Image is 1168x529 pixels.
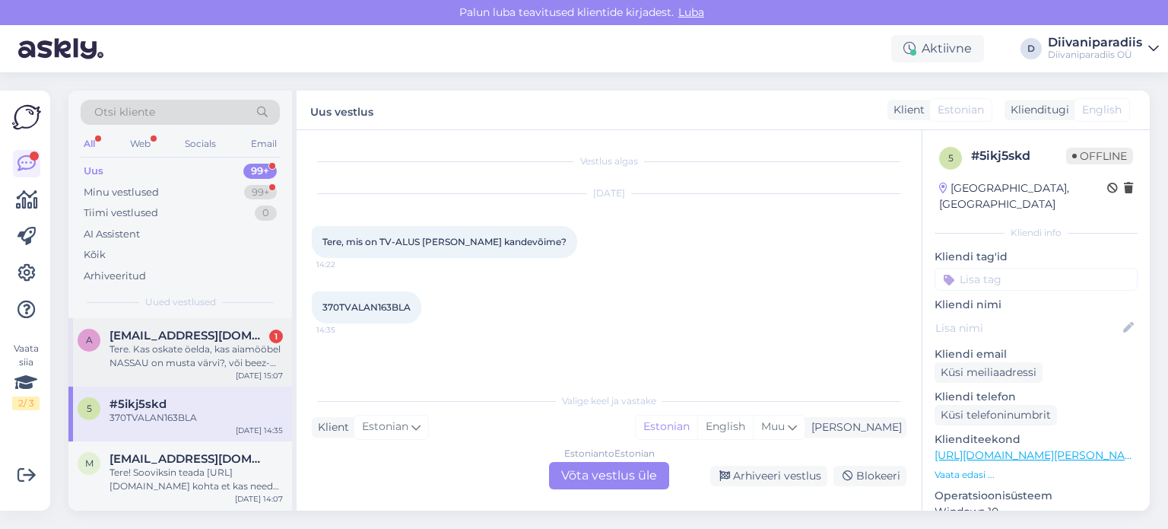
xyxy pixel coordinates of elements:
[109,329,268,343] span: annelykents@hot.ee
[87,403,92,414] span: 5
[833,466,906,486] div: Blokeeri
[971,147,1066,165] div: # 5ikj5skd
[109,343,283,370] div: Tere. Kas oskate öelda, kas aiamööbel NASSAU on musta värvi?, või beez-must,,
[81,134,98,154] div: All
[312,155,906,168] div: Vestlus algas
[935,504,1138,520] p: Windows 10
[935,346,1138,362] p: Kliendi email
[636,416,697,438] div: Estonian
[109,411,283,425] div: 370TVALAN163BLA
[549,462,669,489] div: Võta vestlus üle
[935,249,1138,265] p: Kliendi tag'id
[12,397,40,410] div: 2 / 3
[312,419,349,435] div: Klient
[312,394,906,408] div: Valige keel ja vastake
[127,134,154,154] div: Web
[84,164,103,179] div: Uus
[935,226,1138,240] div: Kliendi info
[935,268,1138,291] input: Lisa tag
[1048,49,1142,61] div: Diivaniparadiis OÜ
[86,334,93,346] span: a
[674,5,709,19] span: Luba
[109,397,167,411] span: #5ikj5skd
[935,362,1043,383] div: Küsi meiliaadressi
[1082,102,1122,118] span: English
[244,185,277,200] div: 99+
[109,452,268,466] span: marilintuisk@hotmail.com
[1048,37,1142,49] div: Diivaniparadiis
[269,330,283,343] div: 1
[805,419,902,435] div: [PERSON_NAME]
[935,488,1138,504] p: Operatsioonisüsteem
[761,419,785,433] span: Muu
[1066,148,1133,164] span: Offline
[891,35,984,62] div: Aktiivne
[322,236,567,247] span: Tere, mis on TV-ALUS [PERSON_NAME] kandevõime?
[322,301,411,313] span: 370TVALAN163BLA
[935,468,1138,482] p: Vaata edasi ...
[1048,37,1159,61] a: DiivaniparadiisDiivaniparadiis OÜ
[236,370,283,381] div: [DATE] 15:07
[935,405,1057,425] div: Küsi telefoninumbrit
[182,134,219,154] div: Socials
[935,297,1138,313] p: Kliendi nimi
[84,247,106,263] div: Kõik
[243,164,277,179] div: 99+
[948,152,954,164] span: 5
[109,466,283,493] div: Tere! Sooviksin teada [URL][DOMAIN_NAME] kohta et kas need uksega kapid on tagant kinni või lahti...
[312,186,906,200] div: [DATE]
[236,425,283,436] div: [DATE] 14:35
[248,134,280,154] div: Email
[145,295,216,309] span: Uued vestlused
[564,447,655,460] div: Estonian to Estonian
[84,206,158,221] div: Tiimi vestlused
[710,466,827,486] div: Arhiveeri vestlus
[84,269,146,284] div: Arhiveeritud
[235,493,283,505] div: [DATE] 14:07
[887,102,925,118] div: Klient
[316,259,373,270] span: 14:22
[935,389,1138,405] p: Kliendi telefon
[310,100,373,120] label: Uus vestlus
[255,206,277,221] div: 0
[85,457,94,469] span: m
[938,102,984,118] span: Estonian
[94,104,155,120] span: Otsi kliente
[12,103,41,132] img: Askly Logo
[84,227,140,242] div: AI Assistent
[935,448,1144,462] a: [URL][DOMAIN_NAME][PERSON_NAME]
[316,324,373,336] span: 14:35
[84,185,159,200] div: Minu vestlused
[1005,102,1069,118] div: Klienditugi
[935,432,1138,448] p: Klienditeekond
[697,416,753,438] div: English
[1020,38,1042,59] div: D
[12,342,40,410] div: Vaata siia
[362,419,408,435] span: Estonian
[939,180,1107,212] div: [GEOGRAPHIC_DATA], [GEOGRAPHIC_DATA]
[935,320,1120,336] input: Lisa nimi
